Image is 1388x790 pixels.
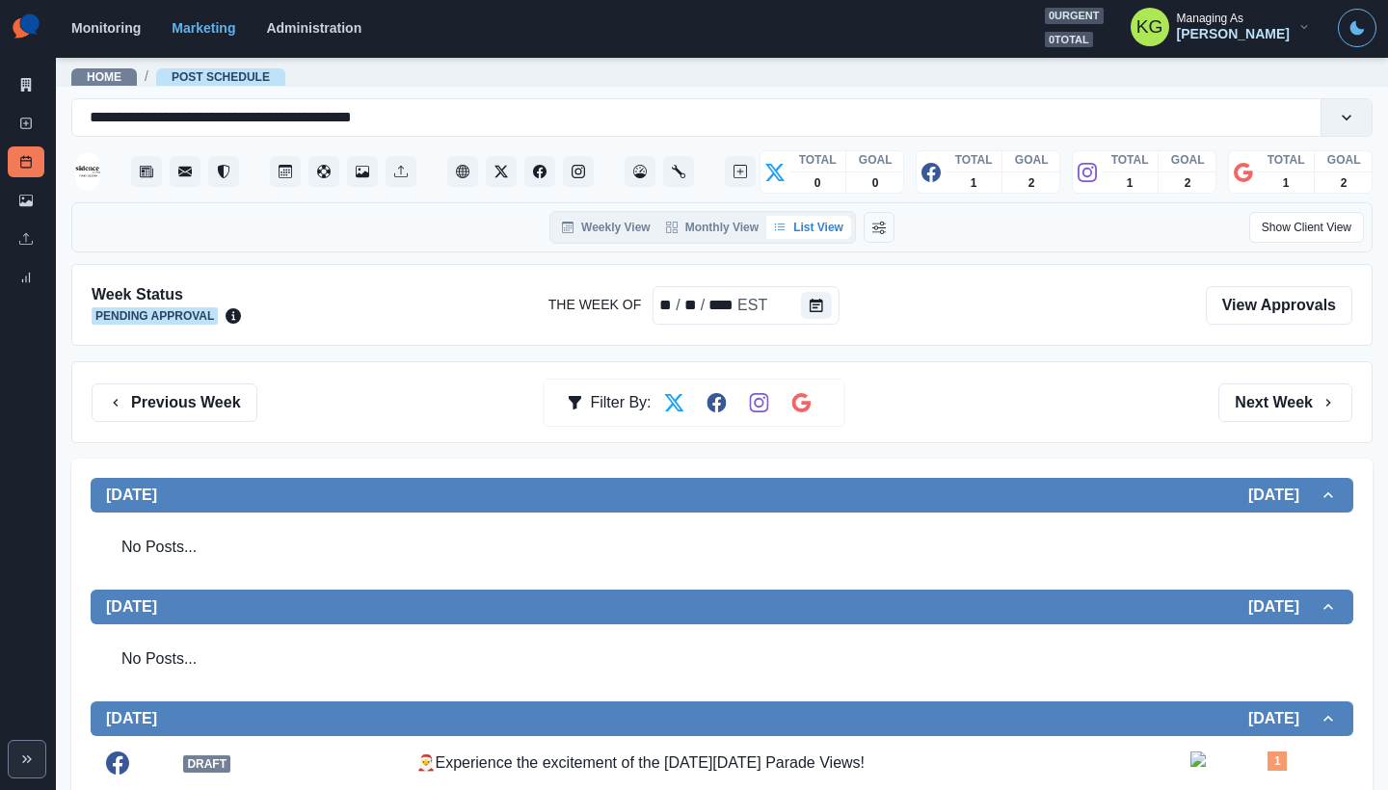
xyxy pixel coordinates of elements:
button: Messages [170,156,200,187]
button: List View [766,216,851,239]
button: Media Library [347,156,378,187]
button: Create New Post [725,156,756,187]
p: GOAL [1015,151,1049,169]
button: Show Client View [1249,212,1364,243]
button: [DATE][DATE] [91,701,1353,736]
button: Dashboard [625,156,655,187]
div: / [674,294,681,317]
a: Monitoring [71,20,141,36]
button: Monthly View [658,216,766,239]
button: Filter by Google [783,383,821,422]
button: Reviews [208,156,239,187]
a: Media Library [8,185,44,216]
button: Filter by Facebook [698,383,736,422]
div: The Week Of [735,294,769,317]
a: Uploads [8,224,44,254]
button: Post Schedule [270,156,301,187]
img: 1506159289604456 [75,152,100,191]
button: [DATE][DATE] [91,590,1353,624]
span: / [145,66,148,87]
h2: [DATE] [1248,486,1319,504]
button: Expand [8,740,46,778]
p: 0 [872,174,879,192]
p: 1 [1283,174,1290,192]
div: Managing As [1177,12,1243,25]
p: TOTAL [1268,151,1305,169]
a: View Approvals [1206,286,1352,325]
div: Date [657,294,769,317]
span: 0 urgent [1045,8,1104,24]
p: 1 [1127,174,1134,192]
div: / [699,294,707,317]
div: No Posts... [106,520,1338,574]
p: 0 [814,174,821,192]
span: Pending Approval [92,307,218,325]
a: Post Schedule [172,70,270,84]
a: Post Schedule [8,146,44,177]
div: Filter By: [567,383,651,422]
div: The Week Of [657,294,674,317]
div: [PERSON_NAME] [1177,26,1290,42]
button: The Week Of [801,292,832,319]
button: Facebook [524,156,555,187]
div: No Posts... [106,632,1338,686]
p: 2 [1028,174,1035,192]
button: Weekly View [554,216,658,239]
p: GOAL [1327,151,1361,169]
h2: [DATE] [106,709,157,727]
p: TOTAL [1111,151,1149,169]
img: qbamwr3s0plixgalxtte [1190,751,1287,767]
label: The Week Of [548,295,641,315]
a: New Post [8,108,44,139]
div: [DATE][DATE] [91,624,1353,701]
button: Instagram [563,156,594,187]
div: The Week Of [682,294,699,317]
button: [DATE][DATE] [91,478,1353,513]
a: Stream [131,156,162,187]
a: Marketing Summary [8,69,44,100]
button: Previous Week [92,383,257,422]
nav: breadcrumb [71,66,285,87]
button: Toggle Mode [1338,9,1376,47]
div: The Week Of [653,286,840,325]
button: Next Week [1218,383,1352,422]
h2: [DATE] [1248,709,1319,727]
button: Administration [663,156,694,187]
a: Administration [266,20,361,36]
button: Filter by Instagram [740,383,779,422]
button: Content Pool [308,156,339,187]
p: 2 [1341,174,1348,192]
h2: [DATE] [106,597,157,616]
a: Home [87,70,121,84]
div: The Week Of [707,294,735,317]
p: 1 [971,174,977,192]
p: 2 [1185,174,1191,192]
div: Total Media Attached [1268,751,1287,771]
p: GOAL [1171,151,1205,169]
h2: [DATE] [1248,597,1319,616]
button: Uploads [386,156,416,187]
a: Review Summary [8,262,44,293]
a: Marketing [172,20,235,36]
button: Twitter [486,156,517,187]
button: Client Website [447,156,478,187]
span: Draft [183,755,230,773]
div: Katrina Gallardo [1136,4,1163,50]
div: [DATE][DATE] [91,513,1353,590]
h2: Week Status [92,285,241,303]
button: Filter by Twitter [655,383,694,422]
p: TOTAL [799,151,837,169]
p: GOAL [859,151,893,169]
